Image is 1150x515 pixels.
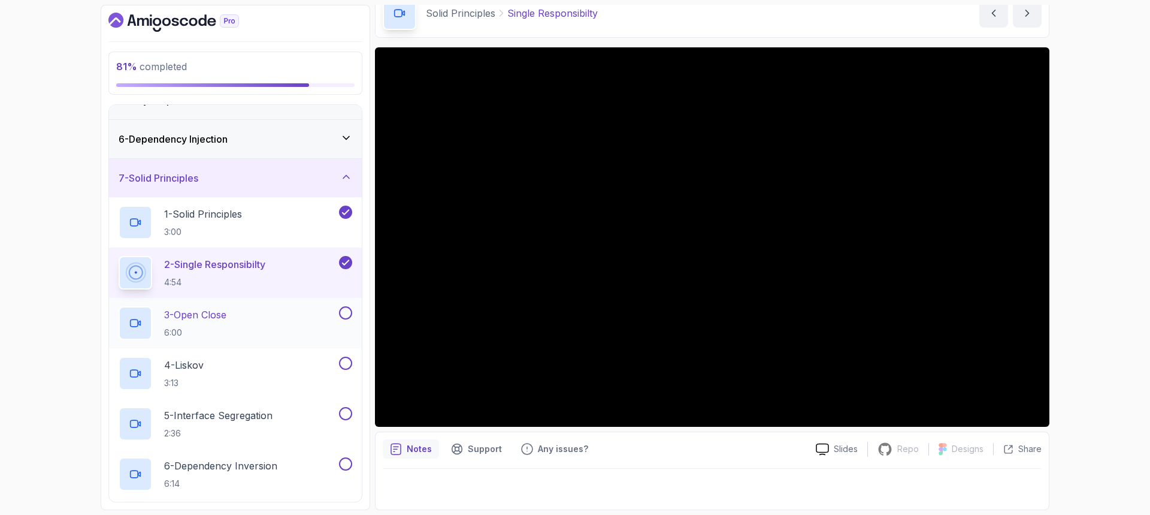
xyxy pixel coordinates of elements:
iframe: 3 - Single Responsibilty [375,47,1049,427]
p: Support [468,443,502,455]
a: Dashboard [108,13,267,32]
button: notes button [383,439,439,459]
p: 6 - Dependency Inversion [164,459,277,473]
p: Slides [834,443,858,455]
p: 3:00 [164,226,242,238]
h3: 7 - Solid Principles [119,171,198,185]
p: Share [1018,443,1042,455]
p: 3:13 [164,377,204,389]
button: 5-Interface Segregation2:36 [119,407,352,441]
p: Notes [407,443,432,455]
p: 4:54 [164,276,265,288]
p: Repo [897,443,919,455]
span: completed [116,61,187,73]
p: 6:14 [164,478,277,490]
p: 2 - Single Responsibilty [164,257,265,272]
p: 1 - Solid Principles [164,207,242,221]
button: Feedback button [514,439,595,459]
p: 5 - Interface Segregation [164,408,273,423]
button: Share [993,443,1042,455]
p: 2:36 [164,427,273,439]
button: 6-Dependency Injection [109,120,362,158]
p: 6:00 [164,327,226,339]
button: 1-Solid Principles3:00 [119,206,352,239]
a: Slides [806,443,867,456]
button: 6-Dependency Inversion6:14 [119,457,352,491]
p: Any issues? [538,443,588,455]
h3: 6 - Dependency Injection [119,132,228,146]
p: Single Responsibilty [507,6,598,20]
button: Support button [444,439,509,459]
p: Designs [952,443,983,455]
button: 4-Liskov3:13 [119,357,352,390]
button: 7-Solid Principles [109,159,362,197]
p: 4 - Liskov [164,358,204,372]
p: 3 - Open Close [164,308,226,322]
button: 2-Single Responsibilty4:54 [119,256,352,290]
button: 3-Open Close6:00 [119,306,352,340]
p: Solid Principles [426,6,495,20]
span: 81 % [116,61,137,73]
